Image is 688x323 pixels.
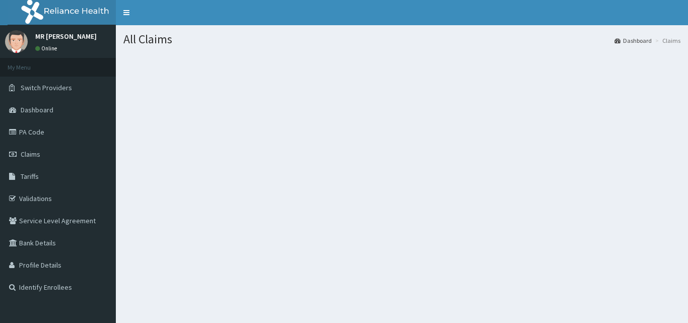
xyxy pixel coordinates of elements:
[5,30,28,53] img: User Image
[123,33,680,46] h1: All Claims
[614,36,652,45] a: Dashboard
[35,33,97,40] p: MR [PERSON_NAME]
[21,150,40,159] span: Claims
[21,172,39,181] span: Tariffs
[21,83,72,92] span: Switch Providers
[35,45,59,52] a: Online
[653,36,680,45] li: Claims
[21,105,53,114] span: Dashboard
